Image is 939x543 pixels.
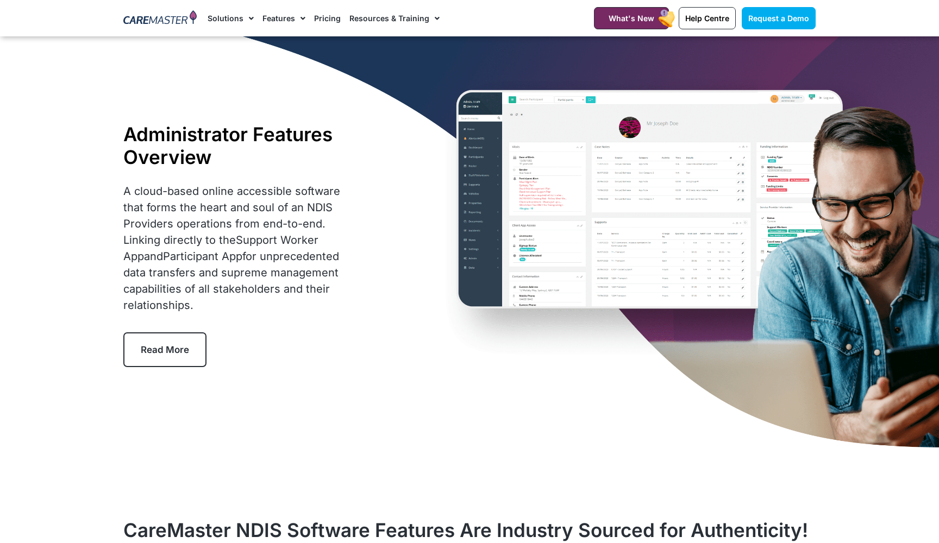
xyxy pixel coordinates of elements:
a: Request a Demo [742,7,816,29]
span: Read More [141,344,189,355]
span: What's New [609,14,654,23]
a: Participant App [163,250,242,263]
a: Read More [123,332,206,367]
h1: Administrator Features Overview [123,123,359,168]
img: CareMaster Logo [123,10,197,27]
h2: CareMaster NDIS Software Features Are Industry Sourced for Authenticity! [123,519,816,541]
span: A cloud-based online accessible software that forms the heart and soul of an NDIS Providers opera... [123,185,340,312]
span: Request a Demo [748,14,809,23]
span: Help Centre [685,14,729,23]
a: Help Centre [679,7,736,29]
a: What's New [594,7,669,29]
